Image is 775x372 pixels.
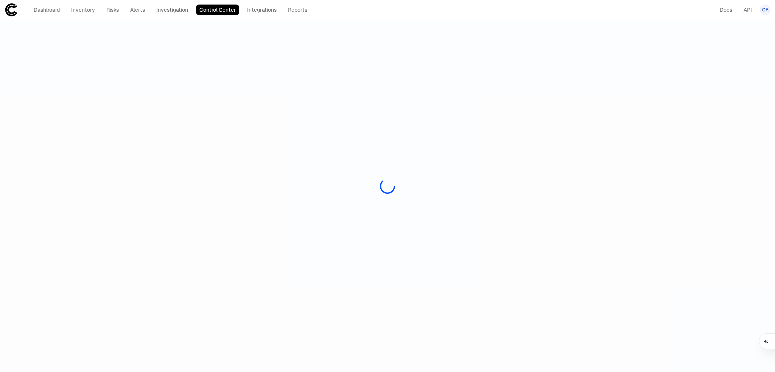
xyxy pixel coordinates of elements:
[760,5,770,15] button: OR
[285,5,311,15] a: Reports
[716,5,736,15] a: Docs
[103,5,122,15] a: Risks
[740,5,755,15] a: API
[68,5,98,15] a: Inventory
[127,5,148,15] a: Alerts
[153,5,191,15] a: Investigation
[196,5,239,15] a: Control Center
[30,5,63,15] a: Dashboard
[762,7,769,13] span: OR
[244,5,280,15] a: Integrations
